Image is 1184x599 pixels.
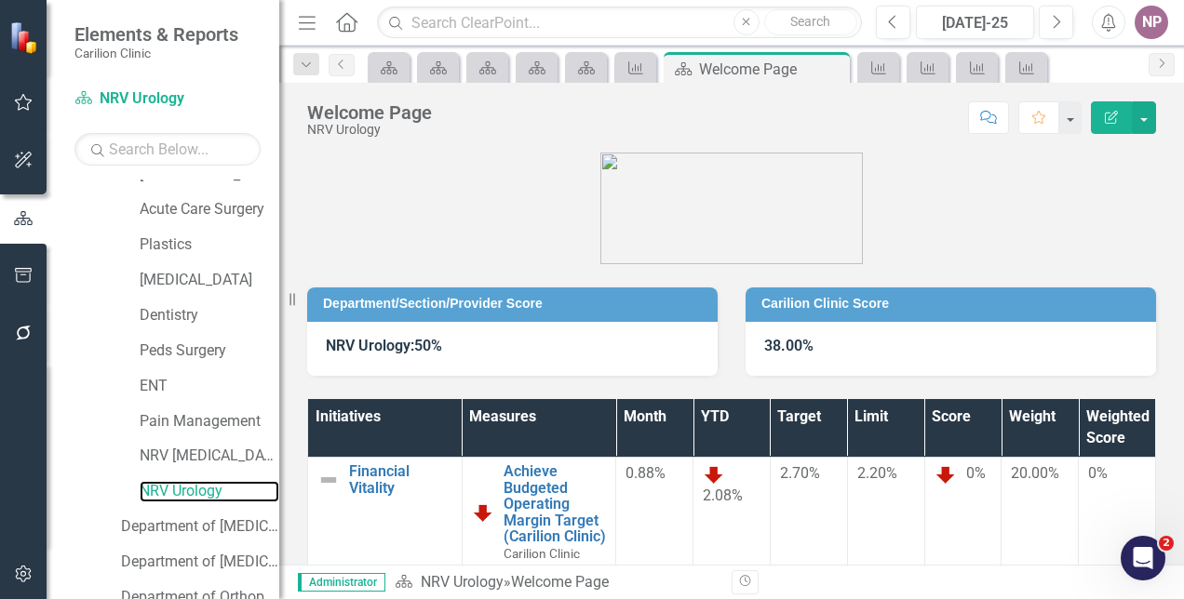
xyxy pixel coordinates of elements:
[9,21,42,54] img: ClearPoint Strategy
[1159,536,1174,551] span: 2
[472,501,494,524] img: Below Plan
[1135,6,1168,39] button: NP
[916,6,1034,39] button: [DATE]-25
[764,337,814,354] strong: 38.00%
[600,153,863,264] img: carilion%20clinic%20logo%202.0.png
[761,297,1147,311] h3: Carilion Clinic Score
[790,14,830,29] span: Search
[857,464,897,482] span: 2.20%
[462,458,616,568] td: Double-Click to Edit Right Click for Context Menu
[703,463,725,486] img: Below Plan
[326,337,414,354] strong: NRV Urology:
[349,463,452,496] a: Financial Vitality
[74,133,261,166] input: Search Below...
[121,552,279,573] a: Department of [MEDICAL_DATA] Test
[140,481,279,502] a: NRV Urology
[140,305,279,326] a: Dentistry
[511,573,609,591] div: Welcome Page
[414,337,442,354] strong: 50%
[140,270,279,291] a: [MEDICAL_DATA]
[764,9,857,35] button: Search
[317,469,340,491] img: Not Defined
[74,23,238,46] span: Elements & Reports
[140,234,279,256] a: Plastics
[140,446,279,467] a: NRV [MEDICAL_DATA]
[323,297,708,311] h3: Department/Section/Provider Score
[626,464,666,482] span: 0.88%
[504,546,580,561] span: Carilion Clinic
[935,463,957,486] img: Below Plan
[377,7,862,39] input: Search ClearPoint...
[703,486,743,504] span: 2.08%
[1011,464,1059,482] span: 20.00%
[74,88,261,110] a: NRV Urology
[1088,464,1108,482] span: 0%
[966,464,986,482] span: 0%
[298,573,385,592] span: Administrator
[421,573,504,591] a: NRV Urology
[922,12,1028,34] div: [DATE]-25
[140,199,279,220] a: Acute Care Surgery
[140,376,279,397] a: ENT
[504,463,607,545] a: Achieve Budgeted Operating Margin Target (Carilion Clinic)
[308,458,463,568] td: Double-Click to Edit Right Click for Context Menu
[1121,536,1165,580] iframe: Intercom live chat
[307,123,432,137] div: NRV Urology
[699,58,845,81] div: Welcome Page
[780,464,820,482] span: 2.70%
[307,102,432,123] div: Welcome Page
[395,572,718,593] div: »
[121,516,279,538] a: Department of [MEDICAL_DATA]
[140,340,279,362] a: Peds Surgery
[74,46,238,60] small: Carilion Clinic
[140,411,279,433] a: Pain Management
